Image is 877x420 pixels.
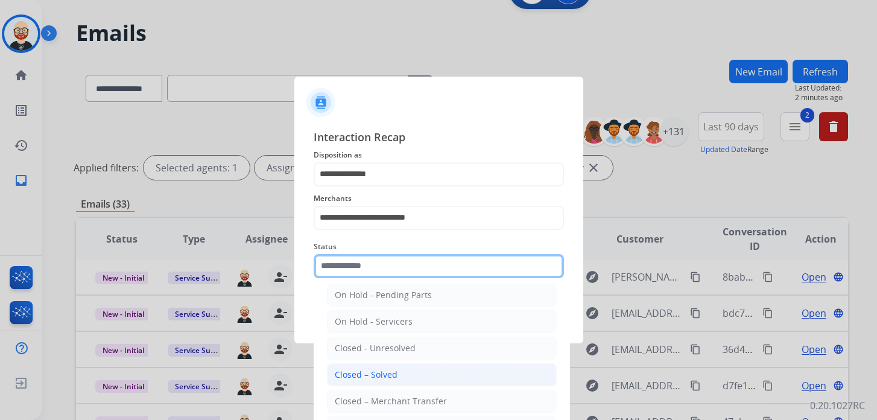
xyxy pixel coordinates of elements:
p: 0.20.1027RC [810,398,865,413]
div: Closed - Unresolved [335,342,416,354]
div: Closed – Merchant Transfer [335,395,447,407]
span: Disposition as [314,148,564,162]
div: Closed – Solved [335,369,397,381]
span: Merchants [314,191,564,206]
span: Interaction Recap [314,129,564,148]
img: contactIcon [306,88,335,117]
span: Status [314,240,564,254]
div: On Hold - Servicers [335,316,413,328]
div: On Hold - Pending Parts [335,289,432,301]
